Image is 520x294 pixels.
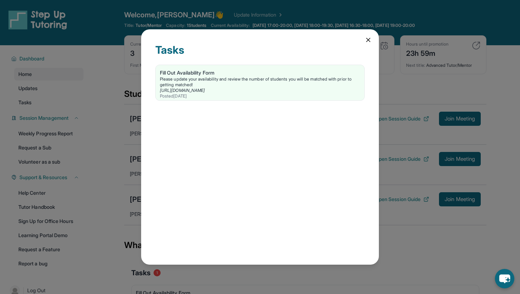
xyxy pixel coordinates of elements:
a: [URL][DOMAIN_NAME] [160,88,205,93]
div: Fill Out Availability Form [160,69,360,76]
button: chat-button [495,269,514,288]
div: Posted [DATE] [160,93,360,99]
a: Fill Out Availability FormPlease update your availability and review the number of students you w... [156,65,364,100]
div: Please update your availability and review the number of students you will be matched with prior ... [160,76,360,88]
div: Tasks [155,43,365,65]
